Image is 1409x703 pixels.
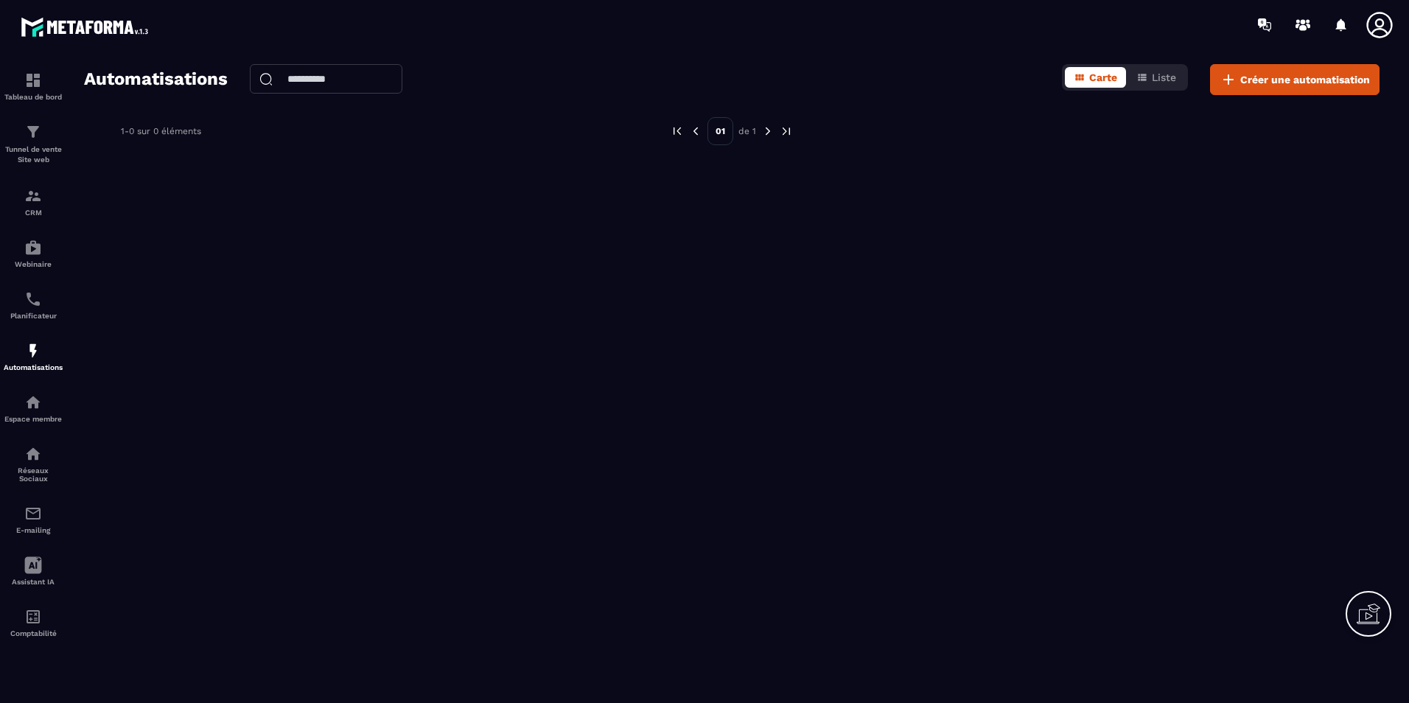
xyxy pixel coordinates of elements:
p: Assistant IA [4,578,63,586]
img: email [24,505,42,522]
img: prev [689,125,702,138]
button: Carte [1065,67,1126,88]
p: Webinaire [4,260,63,268]
img: accountant [24,608,42,626]
p: Réseaux Sociaux [4,466,63,483]
a: Assistant IA [4,545,63,597]
img: formation [24,123,42,141]
p: 1-0 sur 0 éléments [121,126,201,136]
span: Liste [1152,71,1176,83]
a: formationformationTunnel de vente Site web [4,112,63,176]
button: Liste [1127,67,1185,88]
button: Créer une automatisation [1210,64,1380,95]
img: automations [24,342,42,360]
a: social-networksocial-networkRéseaux Sociaux [4,434,63,494]
img: social-network [24,445,42,463]
img: next [780,125,793,138]
p: 01 [707,117,733,145]
a: automationsautomationsEspace membre [4,382,63,434]
a: formationformationTableau de bord [4,60,63,112]
a: automationsautomationsAutomatisations [4,331,63,382]
img: scheduler [24,290,42,308]
span: Carte [1089,71,1117,83]
a: automationsautomationsWebinaire [4,228,63,279]
p: Tunnel de vente Site web [4,144,63,165]
a: schedulerschedulerPlanificateur [4,279,63,331]
img: prev [671,125,684,138]
p: Espace membre [4,415,63,423]
p: E-mailing [4,526,63,534]
p: de 1 [738,125,756,137]
img: automations [24,394,42,411]
p: Planificateur [4,312,63,320]
p: Comptabilité [4,629,63,637]
h2: Automatisations [84,64,228,95]
p: Automatisations [4,363,63,371]
img: formation [24,71,42,89]
p: Tableau de bord [4,93,63,101]
img: formation [24,187,42,205]
img: automations [24,239,42,256]
img: logo [21,13,153,41]
a: formationformationCRM [4,176,63,228]
img: next [761,125,775,138]
a: accountantaccountantComptabilité [4,597,63,648]
a: emailemailE-mailing [4,494,63,545]
p: CRM [4,209,63,217]
span: Créer une automatisation [1240,72,1370,87]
